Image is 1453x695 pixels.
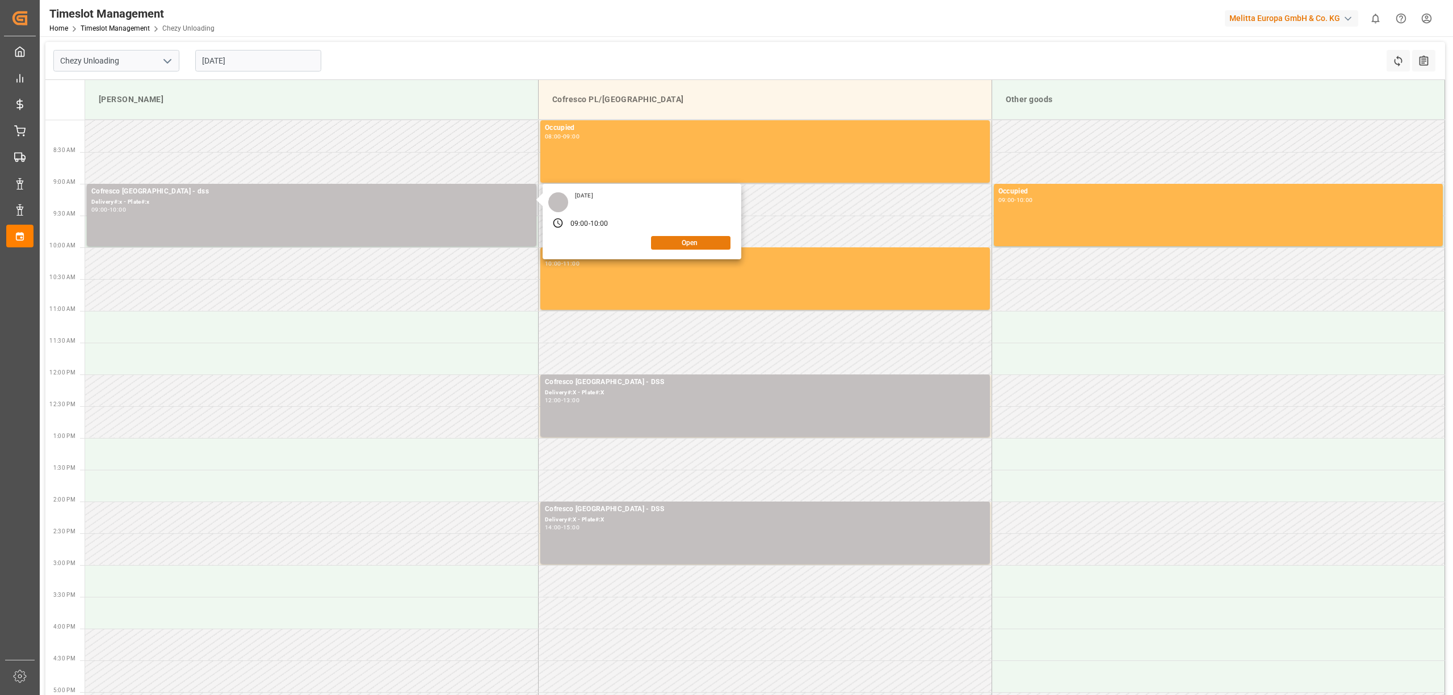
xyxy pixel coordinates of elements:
div: 13:00 [563,398,579,403]
div: 08:00 [545,134,561,139]
span: 10:00 AM [49,242,75,248]
div: Other goods [1001,89,1436,110]
div: - [1014,197,1016,203]
div: 10:00 [1017,197,1033,203]
span: 12:30 PM [49,401,75,407]
input: Type to search/select [53,50,179,71]
div: 09:00 [570,219,589,229]
button: Help Center [1388,6,1414,31]
div: Cofresco [GEOGRAPHIC_DATA] - dss [91,186,532,197]
span: 3:30 PM [53,592,75,598]
div: - [561,398,563,403]
div: Delivery#:X - Plate#:X [545,515,985,525]
div: - [561,261,563,266]
div: Cofresco [GEOGRAPHIC_DATA] - DSS [545,504,985,515]
span: 1:00 PM [53,433,75,439]
span: 3:00 PM [53,560,75,566]
div: Cofresco [GEOGRAPHIC_DATA] - DSS [545,377,985,388]
div: 09:00 [563,134,579,139]
span: 2:00 PM [53,496,75,503]
button: Open [651,236,730,250]
div: Delivery#:X - Plate#:X [545,388,985,398]
div: Occupied [545,250,985,261]
span: 4:30 PM [53,655,75,662]
span: 11:00 AM [49,306,75,312]
div: - [108,207,110,212]
span: 9:30 AM [53,210,75,217]
span: 5:00 PM [53,687,75,693]
div: 15:00 [563,525,579,530]
div: [PERSON_NAME] [94,89,529,110]
button: Melitta Europa GmbH & Co. KG [1225,7,1363,29]
button: show 0 new notifications [1363,6,1388,31]
div: Timeslot Management [49,5,215,22]
div: 09:00 [998,197,1015,203]
div: - [589,219,590,229]
span: 11:30 AM [49,338,75,344]
div: [DATE] [571,192,597,200]
span: 8:30 AM [53,147,75,153]
a: Home [49,24,68,32]
span: 12:00 PM [49,369,75,376]
span: 4:00 PM [53,624,75,630]
div: 09:00 [91,207,108,212]
div: Delivery#:x - Plate#:x [91,197,532,207]
div: Cofresco PL/[GEOGRAPHIC_DATA] [548,89,982,110]
span: 9:00 AM [53,179,75,185]
span: 10:30 AM [49,274,75,280]
div: 10:00 [110,207,126,212]
input: DD-MM-YYYY [195,50,321,71]
div: Occupied [545,123,985,134]
div: 10:00 [590,219,608,229]
div: Occupied [998,186,1439,197]
span: 2:30 PM [53,528,75,534]
div: - [561,134,563,139]
div: 11:00 [563,261,579,266]
a: Timeslot Management [81,24,150,32]
div: 12:00 [545,398,561,403]
span: 1:30 PM [53,465,75,471]
div: - [561,525,563,530]
button: open menu [158,52,175,70]
div: 10:00 [545,261,561,266]
div: Melitta Europa GmbH & Co. KG [1225,10,1358,27]
div: 14:00 [545,525,561,530]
